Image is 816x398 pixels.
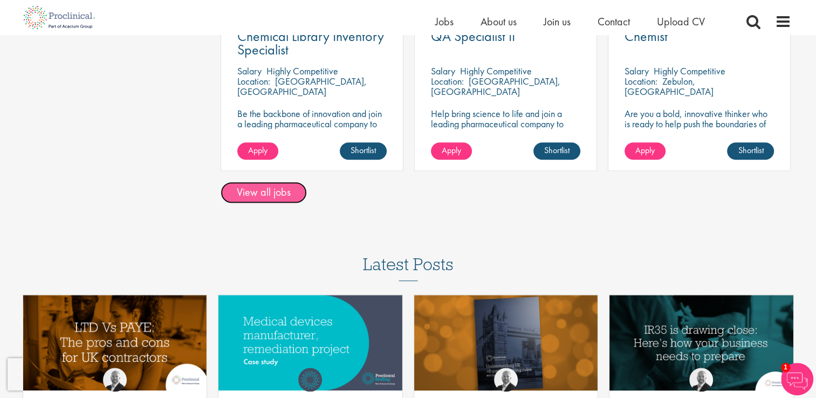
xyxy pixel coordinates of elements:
[237,65,262,77] span: Salary
[625,108,774,149] p: Are you a bold, innovative thinker who is ready to help push the boundaries of science and make a...
[625,30,774,43] a: Chemist
[237,27,384,59] span: Chemical Library Inventory Specialist
[266,65,338,77] p: Highly Competitive
[625,75,714,98] p: Zebulon, [GEOGRAPHIC_DATA]
[237,108,387,149] p: Be the backbone of innovation and join a leading pharmaceutical company to help keep life-changin...
[442,145,461,156] span: Apply
[248,145,268,156] span: Apply
[431,142,472,160] a: Apply
[414,295,598,390] a: Link to a post
[533,142,580,160] a: Shortlist
[781,363,813,395] img: Chatbot
[8,358,146,390] iframe: reCAPTCHA
[298,368,322,392] img: Proclinical Staffing
[218,295,402,390] a: Link to a post
[609,295,793,390] a: Link to a post
[689,368,713,392] img: Sean Moran
[481,15,517,29] a: About us
[635,145,655,156] span: Apply
[431,30,580,43] a: QA Specialist II
[221,182,307,203] a: View all jobs
[727,142,774,160] a: Shortlist
[625,75,657,87] span: Location:
[460,65,532,77] p: Highly Competitive
[23,295,207,390] a: Link to a post
[781,363,790,372] span: 1
[544,15,571,29] a: Join us
[363,255,454,281] h3: Latest Posts
[431,108,580,160] p: Help bring science to life and join a leading pharmaceutical company to play a key role in delive...
[625,27,668,45] span: Chemist
[494,368,518,392] img: Sean Moran
[431,75,560,98] p: [GEOGRAPHIC_DATA], [GEOGRAPHIC_DATA]
[237,75,270,87] span: Location:
[237,142,278,160] a: Apply
[654,65,725,77] p: Highly Competitive
[103,368,127,392] img: Sean Moran
[435,15,454,29] a: Jobs
[237,30,387,57] a: Chemical Library Inventory Specialist
[625,142,666,160] a: Apply
[431,65,455,77] span: Salary
[625,65,649,77] span: Salary
[657,15,705,29] a: Upload CV
[414,295,598,392] img: Understanding IR35 2020 - Guidebook Life Sciences
[237,75,367,98] p: [GEOGRAPHIC_DATA], [GEOGRAPHIC_DATA]
[598,15,630,29] a: Contact
[431,27,515,45] span: QA Specialist II
[340,142,387,160] a: Shortlist
[23,295,207,390] img: LTD Vs PAYE pros and cons for UK contractors
[609,295,793,392] img: IR35 is drawing close: Here’s how your business needs to prepare
[431,75,464,87] span: Location:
